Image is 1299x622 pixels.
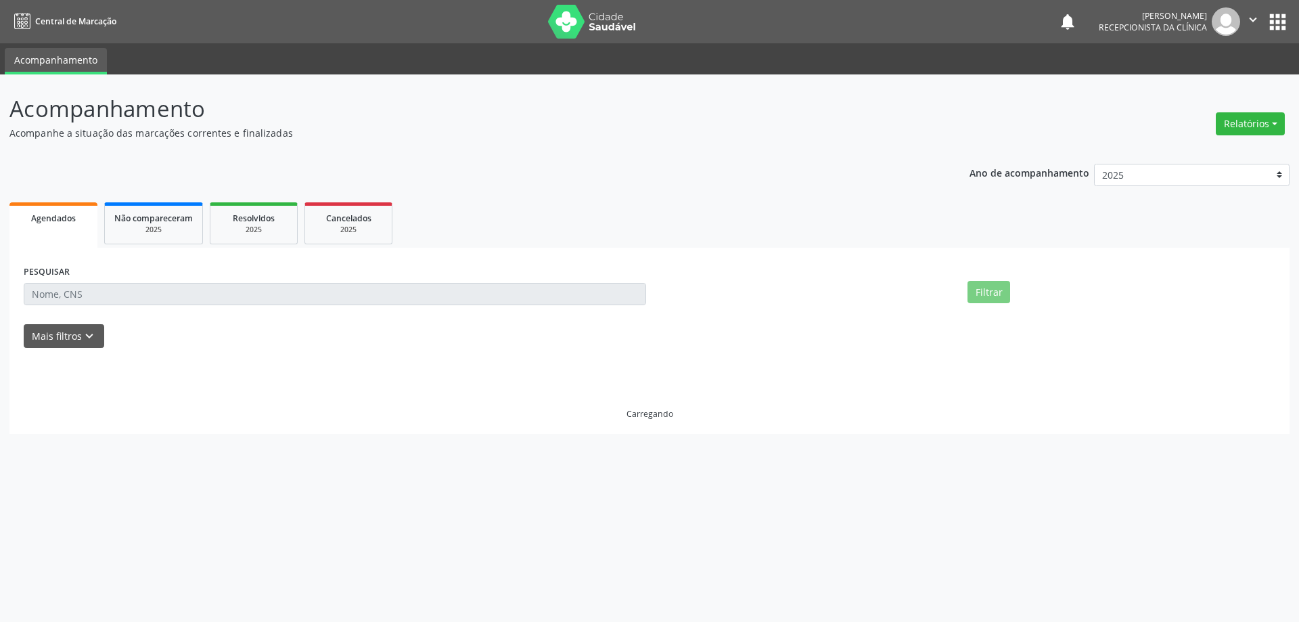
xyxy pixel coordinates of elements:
[1246,12,1260,27] i: 
[970,164,1089,181] p: Ano de acompanhamento
[1266,10,1290,34] button: apps
[9,10,116,32] a: Central de Marcação
[326,213,371,224] span: Cancelados
[24,283,646,306] input: Nome, CNS
[315,225,382,235] div: 2025
[5,48,107,74] a: Acompanhamento
[9,126,905,140] p: Acompanhe a situação das marcações correntes e finalizadas
[1240,7,1266,36] button: 
[114,225,193,235] div: 2025
[1099,10,1207,22] div: [PERSON_NAME]
[114,213,193,224] span: Não compareceram
[967,281,1010,304] button: Filtrar
[1216,112,1285,135] button: Relatórios
[24,262,70,283] label: PESQUISAR
[1212,7,1240,36] img: img
[1099,22,1207,33] span: Recepcionista da clínica
[82,329,97,344] i: keyboard_arrow_down
[1058,12,1077,31] button: notifications
[626,408,673,420] div: Carregando
[9,92,905,126] p: Acompanhamento
[31,213,76,224] span: Agendados
[220,225,288,235] div: 2025
[233,213,275,224] span: Resolvidos
[35,16,116,27] span: Central de Marcação
[24,324,104,348] button: Mais filtroskeyboard_arrow_down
